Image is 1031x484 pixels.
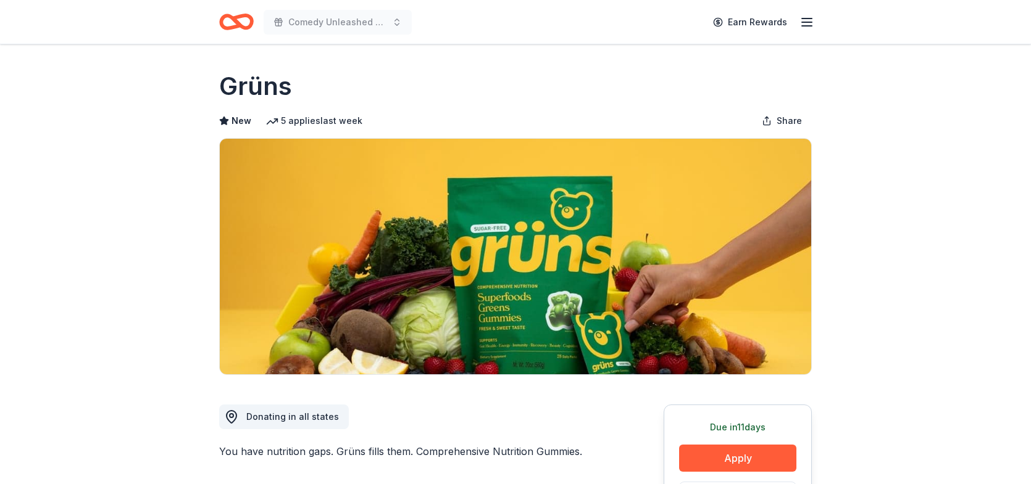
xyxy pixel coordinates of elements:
[246,411,339,422] span: Donating in all states
[679,420,796,435] div: Due in 11 days
[777,113,802,128] span: Share
[232,113,251,128] span: New
[219,7,254,36] a: Home
[264,10,412,35] button: Comedy Unleashed 2025
[706,11,795,33] a: Earn Rewards
[266,113,362,128] div: 5 applies last week
[288,15,387,30] span: Comedy Unleashed 2025
[752,109,812,133] button: Share
[679,445,796,472] button: Apply
[220,139,811,374] img: Image for Grüns
[219,69,292,104] h1: Grüns
[219,444,604,459] div: You have nutrition gaps. Grüns fills them. Comprehensive Nutrition Gummies.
